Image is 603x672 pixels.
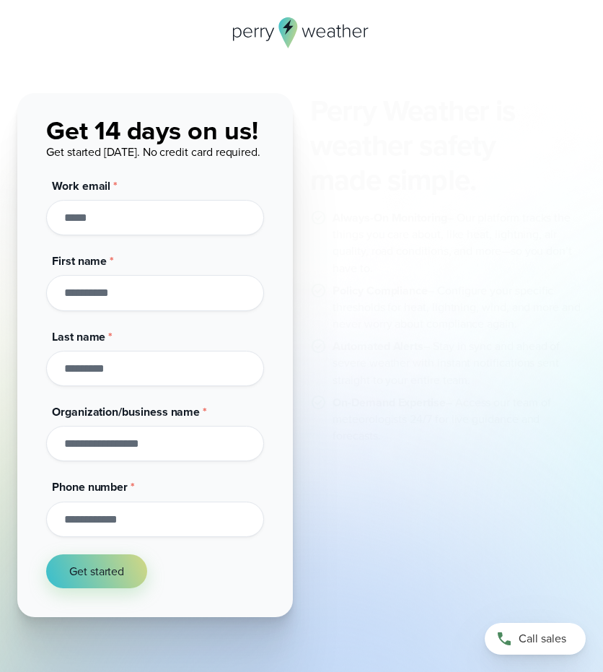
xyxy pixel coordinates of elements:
span: Get started [69,563,124,580]
span: Get started [DATE]. No credit card required. [46,144,260,160]
span: First name [52,253,107,269]
span: Work email [52,178,110,194]
button: Get started [46,554,147,588]
span: Call sales [519,630,566,647]
span: Phone number [52,479,128,495]
span: Get 14 days on us! [46,111,258,149]
span: Last name [52,328,105,345]
span: Organization/business name [52,403,200,420]
a: Call sales [485,623,586,655]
